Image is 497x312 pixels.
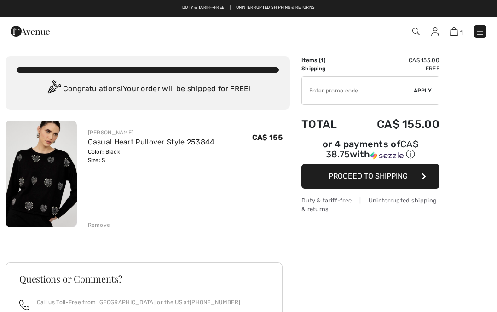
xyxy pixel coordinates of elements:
[301,164,439,189] button: Proceed to Shipping
[412,28,420,35] img: Search
[321,57,324,64] span: 1
[302,77,414,104] input: Promo code
[475,27,485,36] img: Menu
[88,148,215,164] div: Color: Black Size: S
[11,26,50,35] a: 1ère Avenue
[450,26,463,37] a: 1
[370,151,404,160] img: Sezzle
[45,80,63,98] img: Congratulation2.svg
[301,196,439,214] div: Duty & tariff-free | Uninterrupted shipping & returns
[301,109,352,140] td: Total
[460,29,463,36] span: 1
[301,140,439,161] div: or 4 payments of with
[301,64,352,73] td: Shipping
[88,221,110,229] div: Remove
[190,299,240,306] a: [PHONE_NUMBER]
[252,133,283,142] span: CA$ 155
[431,27,439,36] img: My Info
[326,139,418,160] span: CA$ 38.75
[17,80,279,98] div: Congratulations! Your order will be shipped for FREE!
[414,87,432,95] span: Apply
[301,56,352,64] td: Items ( )
[352,109,439,140] td: CA$ 155.00
[6,121,77,227] img: Casual Heart Pullover Style 253844
[352,56,439,64] td: CA$ 155.00
[37,298,240,306] p: Call us Toll-Free from [GEOGRAPHIC_DATA] or the US at
[88,138,215,146] a: Casual Heart Pullover Style 253844
[450,27,458,36] img: Shopping Bag
[19,274,269,283] h3: Questions or Comments?
[301,140,439,164] div: or 4 payments ofCA$ 38.75withSezzle Click to learn more about Sezzle
[352,64,439,73] td: Free
[329,172,408,180] span: Proceed to Shipping
[19,300,29,310] img: call
[11,22,50,40] img: 1ère Avenue
[88,128,215,137] div: [PERSON_NAME]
